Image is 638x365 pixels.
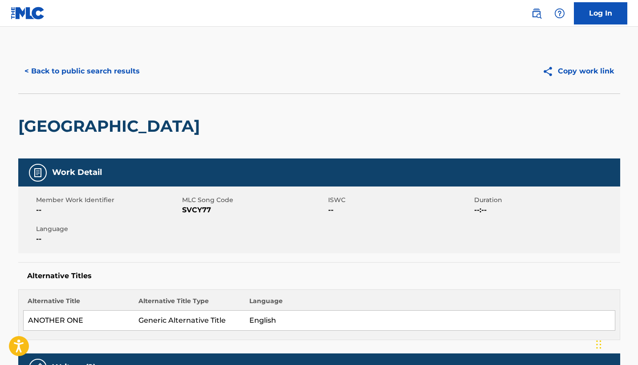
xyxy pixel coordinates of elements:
[134,296,245,311] th: Alternative Title Type
[245,311,615,331] td: English
[18,116,204,136] h2: [GEOGRAPHIC_DATA]
[551,4,569,22] div: Help
[36,234,180,244] span: --
[574,2,627,24] a: Log In
[134,311,245,331] td: Generic Alternative Title
[474,205,618,215] span: --:--
[531,8,542,19] img: search
[593,322,638,365] iframe: Chat Widget
[33,167,43,178] img: Work Detail
[36,205,180,215] span: --
[23,311,134,331] td: ANOTHER ONE
[554,8,565,19] img: help
[542,66,558,77] img: Copy work link
[23,296,134,311] th: Alternative Title
[536,60,620,82] button: Copy work link
[27,272,611,280] h5: Alternative Titles
[11,7,45,20] img: MLC Logo
[182,205,326,215] span: SVCY77
[245,296,615,311] th: Language
[36,195,180,205] span: Member Work Identifier
[18,60,146,82] button: < Back to public search results
[328,195,472,205] span: ISWC
[596,331,601,358] div: Drag
[52,167,102,178] h5: Work Detail
[182,195,326,205] span: MLC Song Code
[528,4,545,22] a: Public Search
[36,224,180,234] span: Language
[474,195,618,205] span: Duration
[328,205,472,215] span: --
